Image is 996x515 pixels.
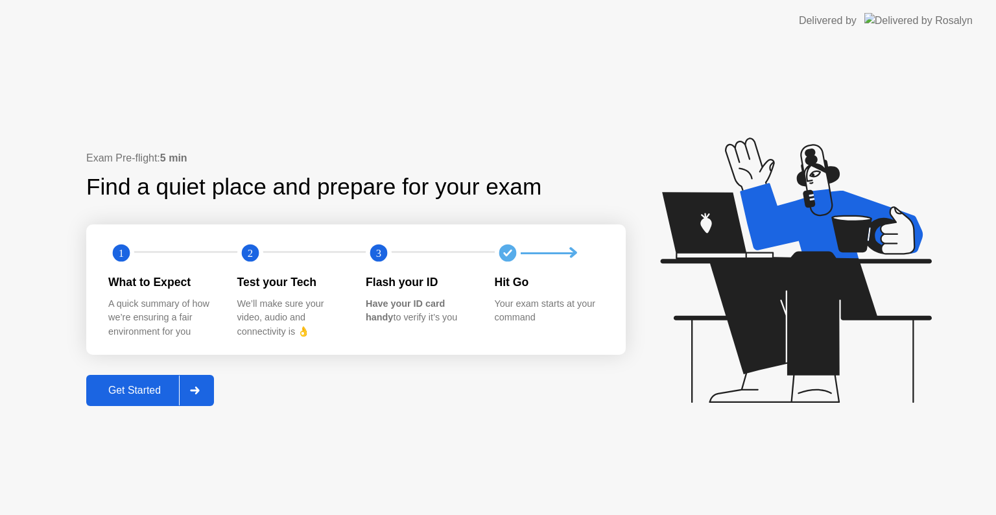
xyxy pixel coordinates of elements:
div: Your exam starts at your command [495,297,603,325]
img: Delivered by Rosalyn [864,13,973,28]
text: 3 [376,247,381,259]
div: Exam Pre-flight: [86,150,626,166]
b: 5 min [160,152,187,163]
button: Get Started [86,375,214,406]
div: to verify it’s you [366,297,474,325]
div: A quick summary of how we’re ensuring a fair environment for you [108,297,217,339]
b: Have your ID card handy [366,298,445,323]
div: Get Started [90,385,179,396]
div: Delivered by [799,13,857,29]
text: 1 [119,247,124,259]
div: Test your Tech [237,274,346,291]
div: Hit Go [495,274,603,291]
div: We’ll make sure your video, audio and connectivity is 👌 [237,297,346,339]
div: Flash your ID [366,274,474,291]
text: 2 [247,247,252,259]
div: What to Expect [108,274,217,291]
div: Find a quiet place and prepare for your exam [86,170,543,204]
